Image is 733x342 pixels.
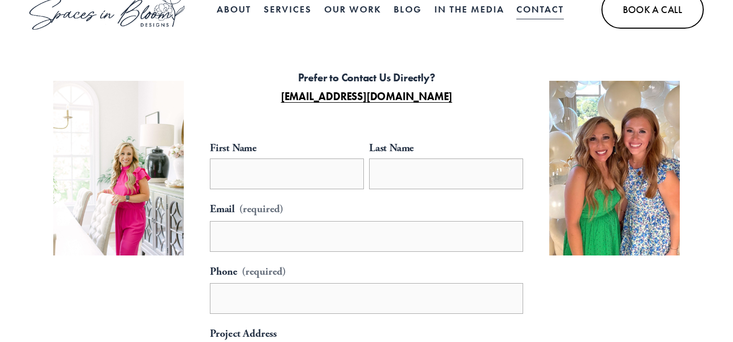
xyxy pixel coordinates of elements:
[210,262,238,282] span: Phone
[210,200,235,219] span: Email
[242,266,286,277] span: (required)
[239,200,283,219] span: (required)
[298,71,435,84] strong: Prefer to Contact Us Directly?
[369,139,523,159] div: Last Name
[281,90,452,103] a: [EMAIL_ADDRESS][DOMAIN_NAME]
[210,139,364,159] div: First Name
